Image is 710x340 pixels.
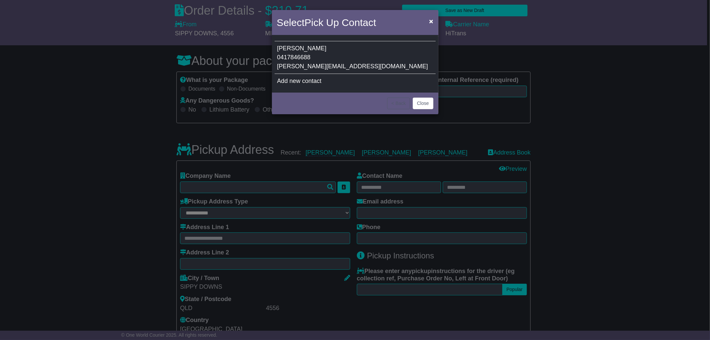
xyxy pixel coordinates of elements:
button: Close [426,14,436,28]
span: Add new contact [277,78,322,84]
h4: Select [277,15,376,30]
span: Pick Up [305,17,339,28]
button: < Back [387,98,410,109]
button: Close [413,98,433,109]
span: × [429,17,433,25]
span: [PERSON_NAME] [277,45,327,52]
span: Contact [342,17,376,28]
span: [PERSON_NAME][EMAIL_ADDRESS][DOMAIN_NAME] [277,63,428,70]
span: 0417846688 [277,54,311,61]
